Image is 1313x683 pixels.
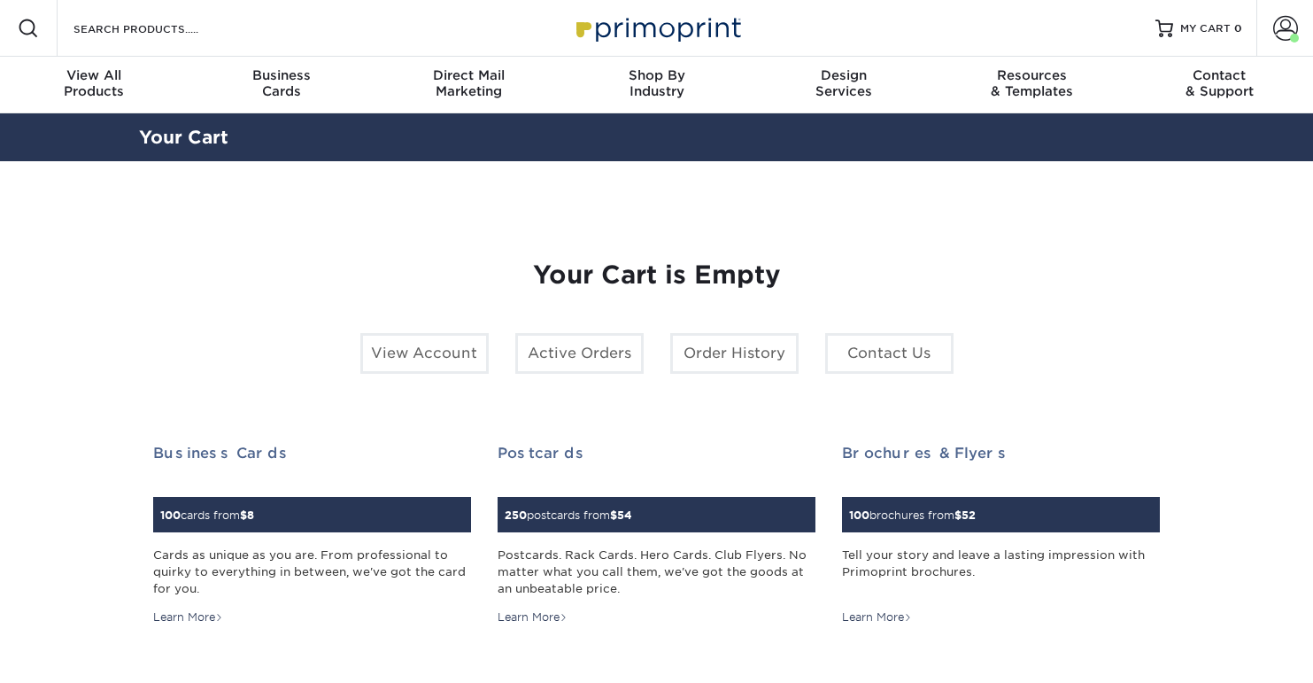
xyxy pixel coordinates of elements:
[617,508,632,522] span: 54
[153,547,471,598] div: Cards as unique as you are. From professional to quirky to everything in between, we've got the c...
[563,67,751,99] div: Industry
[188,67,375,99] div: Cards
[1234,22,1242,35] span: 0
[750,67,938,99] div: Services
[750,67,938,83] span: Design
[375,57,563,113] a: Direct MailMarketing
[505,508,632,522] small: postcards from
[240,508,247,522] span: $
[842,445,1160,462] h2: Brochures & Flyers
[849,508,869,522] span: 100
[188,67,375,83] span: Business
[962,508,976,522] span: 52
[375,67,563,99] div: Marketing
[153,445,471,626] a: Business Cards 100cards from$8 Cards as unique as you are. From professional to quirky to everyth...
[160,508,254,522] small: cards from
[153,260,1161,291] h1: Your Cart is Empty
[153,486,154,487] img: Business Cards
[188,57,375,113] a: BusinessCards
[563,67,751,83] span: Shop By
[139,127,228,148] a: Your Cart
[842,486,843,487] img: Brochures & Flyers
[1125,57,1313,113] a: Contact& Support
[515,333,644,374] a: Active Orders
[954,508,962,522] span: $
[498,445,815,626] a: Postcards 250postcards from$54 Postcards. Rack Cards. Hero Cards. Club Flyers. No matter what you...
[360,333,489,374] a: View Account
[938,57,1125,113] a: Resources& Templates
[849,508,976,522] small: brochures from
[1180,21,1231,36] span: MY CART
[153,445,471,462] h2: Business Cards
[498,445,815,462] h2: Postcards
[610,508,617,522] span: $
[498,547,815,598] div: Postcards. Rack Cards. Hero Cards. Club Flyers. No matter what you call them, we've got the goods...
[153,609,223,625] div: Learn More
[938,67,1125,99] div: & Templates
[505,508,527,522] span: 250
[1125,67,1313,99] div: & Support
[938,67,1125,83] span: Resources
[568,9,745,47] img: Primoprint
[375,67,563,83] span: Direct Mail
[160,508,181,522] span: 100
[247,508,254,522] span: 8
[72,18,244,39] input: SEARCH PRODUCTS.....
[498,609,568,625] div: Learn More
[1125,67,1313,83] span: Contact
[842,609,912,625] div: Learn More
[825,333,954,374] a: Contact Us
[563,57,751,113] a: Shop ByIndustry
[750,57,938,113] a: DesignServices
[842,445,1160,626] a: Brochures & Flyers 100brochures from$52 Tell your story and leave a lasting impression with Primo...
[670,333,799,374] a: Order History
[498,486,498,487] img: Postcards
[842,547,1160,598] div: Tell your story and leave a lasting impression with Primoprint brochures.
